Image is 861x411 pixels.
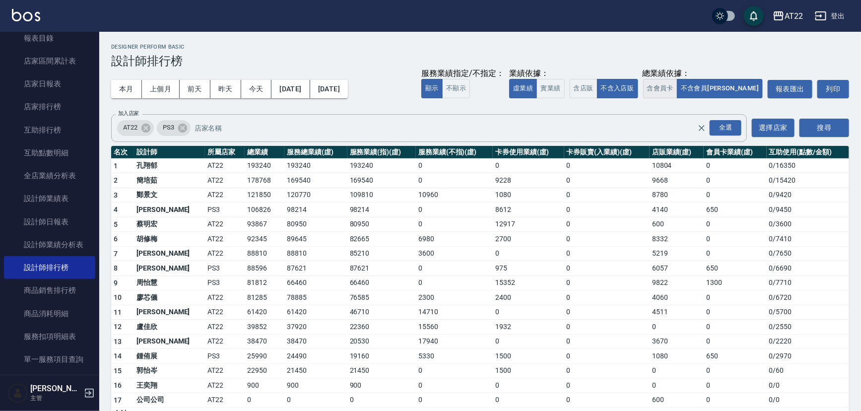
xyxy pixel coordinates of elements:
[493,305,564,320] td: 0
[421,79,443,98] button: 顯示
[114,235,118,243] span: 6
[205,232,245,247] td: AT22
[114,205,118,213] span: 4
[111,44,849,50] h2: Designer Perform Basic
[117,120,154,136] div: AT22
[347,290,416,305] td: 76585
[704,320,766,335] td: 0
[347,393,416,408] td: 0
[650,334,704,349] td: 3670
[134,188,205,203] td: 鄭景文
[704,363,766,378] td: 0
[205,173,245,188] td: AT22
[284,173,347,188] td: 169540
[650,232,704,247] td: 8332
[767,305,849,320] td: 0 / 5700
[271,80,310,98] button: [DATE]
[416,217,493,232] td: 0
[650,349,704,364] td: 1080
[284,393,347,408] td: 0
[442,79,470,98] button: 不顯示
[205,320,245,335] td: AT22
[284,217,347,232] td: 80950
[564,378,650,393] td: 0
[799,119,849,137] button: 搜尋
[564,158,650,173] td: 0
[284,203,347,217] td: 98214
[493,188,564,203] td: 1080
[704,349,766,364] td: 650
[192,119,715,137] input: 店家名稱
[347,246,416,261] td: 85210
[564,146,650,159] th: 卡券販賣(入業績)(虛)
[134,363,205,378] td: 郭怡岑
[245,305,284,320] td: 61420
[284,349,347,364] td: 24490
[347,320,416,335] td: 22360
[744,6,764,26] button: save
[347,275,416,290] td: 66460
[767,146,849,159] th: 互助使用(點數/金額)
[710,120,741,136] div: 全選
[245,349,284,364] td: 25990
[245,275,284,290] td: 81812
[205,261,245,276] td: PS3
[493,146,564,159] th: 卡券使用業績(虛)
[767,232,849,247] td: 0 / 7410
[205,146,245,159] th: 所屬店家
[134,158,205,173] td: 孔翔郁
[245,217,284,232] td: 93867
[117,123,143,133] span: AT22
[157,123,180,133] span: PS3
[597,79,638,98] button: 不含入店販
[767,334,849,349] td: 0 / 2220
[245,378,284,393] td: 900
[134,378,205,393] td: 王奕翔
[564,363,650,378] td: 0
[245,146,284,159] th: 總業績
[134,203,205,217] td: [PERSON_NAME]
[134,275,205,290] td: 周怡慧
[134,305,205,320] td: [PERSON_NAME]
[111,80,142,98] button: 本月
[114,250,118,258] span: 7
[347,203,416,217] td: 98214
[493,334,564,349] td: 0
[205,217,245,232] td: AT22
[564,261,650,276] td: 0
[347,334,416,349] td: 20530
[704,188,766,203] td: 0
[284,334,347,349] td: 38470
[114,191,118,199] span: 3
[205,305,245,320] td: AT22
[416,305,493,320] td: 14710
[767,378,849,393] td: 0 / 0
[347,305,416,320] td: 46710
[134,146,205,159] th: 設計師
[114,162,118,170] span: 1
[695,121,709,135] button: Clear
[768,80,812,98] button: 報表匯出
[704,334,766,349] td: 0
[650,275,704,290] td: 9822
[704,232,766,247] td: 0
[767,290,849,305] td: 0 / 6720
[310,80,348,98] button: [DATE]
[416,246,493,261] td: 3600
[4,187,95,210] a: 設計師業績表
[284,246,347,261] td: 88810
[509,68,564,79] div: 業績依據：
[564,188,650,203] td: 0
[570,68,763,79] div: 總業績依據：
[704,146,766,159] th: 會員卡業績(虛)
[416,363,493,378] td: 0
[704,275,766,290] td: 1300
[493,275,564,290] td: 15352
[767,246,849,261] td: 0 / 7650
[114,396,122,404] span: 17
[114,323,122,331] span: 12
[114,338,122,345] span: 13
[564,232,650,247] td: 0
[4,302,95,325] a: 商品消耗明細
